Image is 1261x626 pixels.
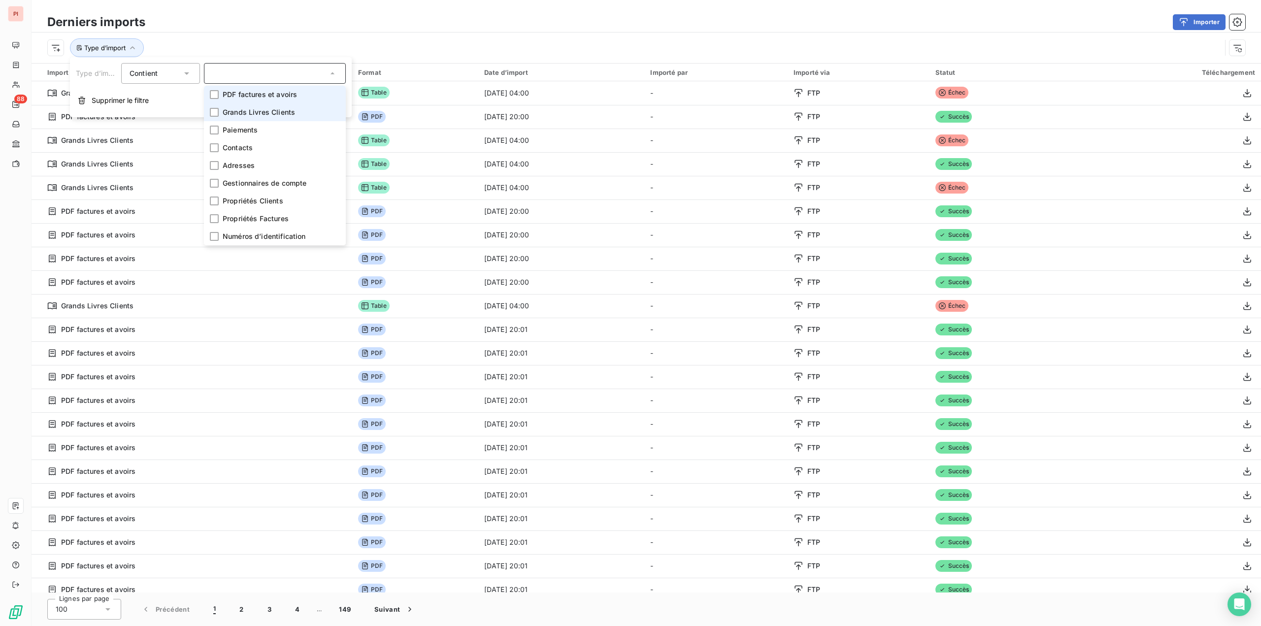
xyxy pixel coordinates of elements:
td: [DATE] 20:00 [478,199,645,223]
span: PDF [358,395,386,406]
span: Table [358,87,390,99]
img: Logo LeanPay [8,604,24,620]
span: Numéros d’identification [223,231,306,241]
td: [DATE] 04:00 [478,152,645,176]
span: Propriétés Clients [223,196,283,206]
td: [DATE] 20:00 [478,270,645,294]
span: Succès [935,465,972,477]
span: Succès [935,371,972,383]
td: [DATE] 20:01 [478,460,645,483]
td: - [644,341,788,365]
div: PI [8,6,24,22]
button: 4 [283,599,311,620]
span: PDF [358,276,386,288]
span: Contient [130,69,158,77]
span: PDF [358,418,386,430]
button: 149 [327,599,363,620]
td: - [644,247,788,270]
td: [DATE] 04:00 [478,176,645,199]
span: Adresses [223,161,255,170]
div: Date d’import [484,68,639,76]
div: Importé via [794,68,924,76]
span: Grands Livres Clients [223,107,295,117]
span: Grands Livres Clients [61,159,133,169]
td: - [644,507,788,530]
div: Format [358,68,472,76]
div: Open Intercom Messenger [1228,593,1251,616]
div: Importé par [650,68,782,76]
span: FTP [807,395,820,405]
span: PDF factures et avoirs [223,90,297,99]
span: PDF [358,442,386,454]
span: FTP [807,490,820,500]
span: Supprimer le filtre [92,96,149,105]
div: Import [47,68,346,77]
td: [DATE] 20:01 [478,341,645,365]
td: [DATE] 04:00 [478,294,645,318]
span: PDF factures et avoirs [61,490,135,500]
span: FTP [807,348,820,358]
span: PDF factures et avoirs [61,348,135,358]
h3: Derniers imports [47,13,145,31]
span: PDF factures et avoirs [61,325,135,334]
span: PDF [358,560,386,572]
td: [DATE] 20:01 [478,530,645,554]
td: - [644,483,788,507]
span: Grands Livres Clients [61,135,133,145]
span: 88 [14,95,27,103]
button: Importer [1173,14,1226,30]
span: Succès [935,158,972,170]
span: PDF factures et avoirs [61,395,135,405]
span: PDF factures et avoirs [61,230,135,240]
span: FTP [807,443,820,453]
td: - [644,365,788,389]
span: PDF factures et avoirs [61,372,135,382]
span: Type d’import [84,44,126,52]
span: FTP [807,514,820,524]
td: [DATE] 20:00 [478,223,645,247]
td: [DATE] 04:00 [478,81,645,105]
span: FTP [807,301,820,311]
td: - [644,294,788,318]
span: FTP [807,277,820,287]
td: [DATE] 20:01 [478,483,645,507]
td: [DATE] 20:01 [478,578,645,601]
span: Gestionnaires de compte [223,178,306,188]
span: Succès [935,324,972,335]
span: PDF [358,371,386,383]
td: - [644,105,788,129]
td: - [644,389,788,412]
td: - [644,530,788,554]
td: - [644,554,788,578]
span: PDF factures et avoirs [61,254,135,264]
td: [DATE] 20:01 [478,318,645,341]
span: Table [358,134,390,146]
span: FTP [807,183,820,193]
span: FTP [807,254,820,264]
span: Succès [935,584,972,595]
button: 3 [256,599,283,620]
div: Statut [935,68,1065,76]
span: Échec [935,182,969,194]
span: Grands Livres Clients [61,88,133,98]
td: - [644,578,788,601]
span: Grands Livres Clients [61,183,133,193]
span: PDF factures et avoirs [61,112,135,122]
span: FTP [807,206,820,216]
span: FTP [807,561,820,571]
td: [DATE] 20:01 [478,365,645,389]
span: Succès [935,560,972,572]
td: - [644,412,788,436]
td: [DATE] 20:01 [478,507,645,530]
span: FTP [807,419,820,429]
span: 1 [213,604,216,614]
td: [DATE] 20:01 [478,389,645,412]
td: - [644,270,788,294]
span: Succès [935,418,972,430]
span: FTP [807,325,820,334]
span: Succès [935,513,972,525]
span: Échec [935,87,969,99]
span: Échec [935,134,969,146]
span: … [311,601,327,617]
span: FTP [807,466,820,476]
